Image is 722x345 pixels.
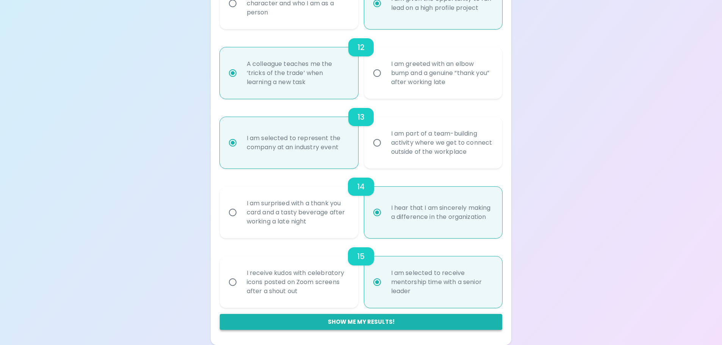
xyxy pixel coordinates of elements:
h6: 12 [357,41,365,53]
div: choice-group-check [220,169,503,238]
button: Show me my results! [220,314,503,330]
div: I am surprised with a thank you card and a tasty beverage after working a late night [241,190,354,235]
h6: 14 [357,181,365,193]
div: I am part of a team-building activity where we get to connect outside of the workplace [385,120,498,165]
div: I hear that I am sincerely making a difference in the organization [385,194,498,231]
div: I receive kudos with celebratory icons posted on Zoom screens after a shout out [241,259,354,305]
h6: 15 [357,250,365,262]
div: choice-group-check [220,238,503,308]
div: I am selected to represent the company at an industry event [241,125,354,161]
div: I am greeted with an elbow bump and a genuine “thank you” after working late [385,50,498,96]
h6: 13 [357,111,365,123]
div: A colleague teaches me the ‘tricks of the trade’ when learning a new task [241,50,354,96]
div: I am selected to receive mentorship time with a senior leader [385,259,498,305]
div: choice-group-check [220,99,503,169]
div: choice-group-check [220,29,503,99]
